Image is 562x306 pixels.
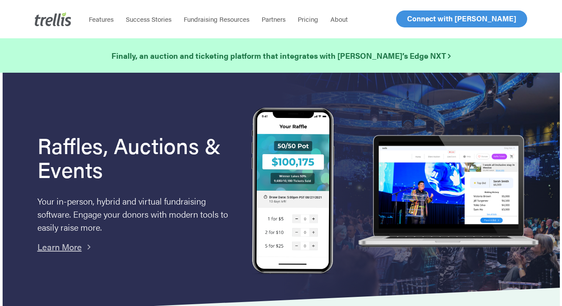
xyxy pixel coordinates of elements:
img: rafflelaptop_mac_optim.png [354,135,542,249]
span: Connect with [PERSON_NAME] [407,13,516,24]
strong: Finally, an auction and ticketing platform that integrates with [PERSON_NAME]’s Edge NXT [111,50,451,61]
a: Learn More [37,240,82,253]
a: Pricing [292,15,324,24]
h1: Raffles, Auctions & Events [37,133,229,181]
span: Pricing [298,14,318,24]
a: Finally, an auction and ticketing platform that integrates with [PERSON_NAME]’s Edge NXT [111,50,451,62]
img: Trellis Raffles, Auctions and Event Fundraising [252,108,334,276]
span: Fundraising Resources [184,14,249,24]
a: About [324,15,354,24]
a: Connect with [PERSON_NAME] [396,10,527,27]
span: Success Stories [126,14,172,24]
span: About [330,14,348,24]
a: Fundraising Resources [178,15,256,24]
img: Trellis [35,12,71,26]
a: Features [83,15,120,24]
a: Success Stories [120,15,178,24]
p: Your in-person, hybrid and virtual fundraising software. Engage your donors with modern tools to ... [37,195,229,234]
a: Partners [256,15,292,24]
span: Features [89,14,114,24]
span: Partners [262,14,286,24]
